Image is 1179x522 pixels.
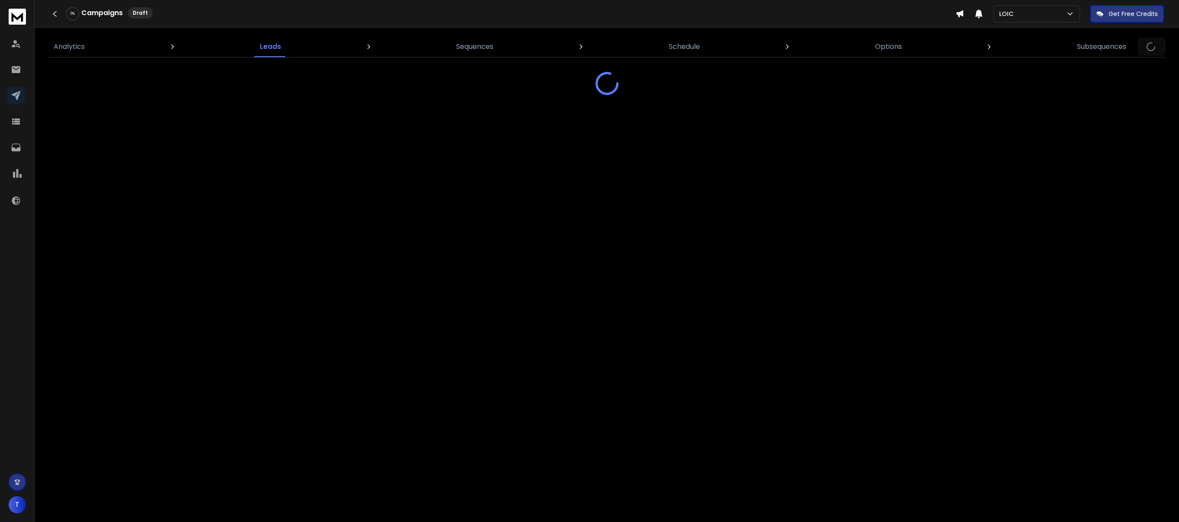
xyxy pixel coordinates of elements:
button: T [9,496,26,513]
div: Draft [128,7,153,19]
img: logo [9,9,26,25]
p: Options [875,42,902,52]
p: Subsequences [1077,42,1126,52]
a: Subsequences [1072,36,1131,57]
a: Leads [255,36,286,57]
p: 0 % [70,11,75,16]
p: Analytics [54,42,85,52]
h1: Campaigns [81,8,123,18]
p: Sequences [456,42,493,52]
a: Sequences [451,36,498,57]
p: Leads [260,42,281,52]
button: Get Free Credits [1090,5,1164,22]
p: Schedule [669,42,700,52]
p: Get Free Credits [1109,10,1158,18]
a: Options [870,36,907,57]
a: Analytics [48,36,90,57]
a: Schedule [664,36,705,57]
p: LOIC [999,10,1017,18]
